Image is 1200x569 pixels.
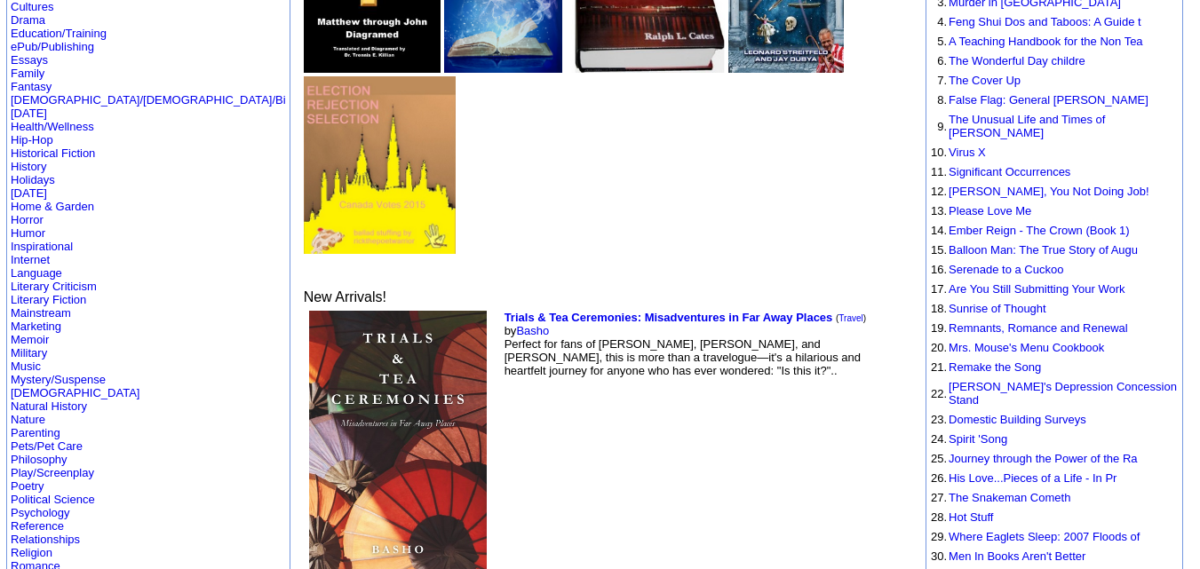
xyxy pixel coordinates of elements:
font: 25. [931,452,947,465]
a: Basho [516,324,549,337]
a: Remnants, Romance and Renewal [949,321,1128,335]
a: False Flag: General [PERSON_NAME] [949,93,1148,107]
a: The Cover Up [949,74,1021,87]
img: shim.gif [931,319,932,320]
img: shim.gif [931,358,932,359]
img: shim.gif [931,260,932,261]
font: 6. [937,54,947,67]
font: 24. [931,432,947,446]
a: Health/Wellness [11,120,94,133]
a: Feng Shui Dos and Taboos: A Guide t [949,15,1141,28]
img: shim.gif [931,527,932,528]
a: Language [11,266,62,280]
img: shim.gif [931,32,932,33]
font: 26. [931,471,947,485]
a: Literary Fiction [11,293,86,306]
a: Historical Fiction [11,146,95,160]
img: shim.gif [931,338,932,339]
a: Where Eaglets Sleep: 2007 Floods of [949,530,1140,543]
a: Are You Still Submitting Your Work [949,282,1125,296]
a: ePub/Publishing [11,40,94,53]
a: Mystery/Suspense [11,373,106,386]
a: Memoir [11,333,49,346]
font: 5. [937,35,947,48]
a: Journey through the Power of the Ra [949,452,1137,465]
a: Significant Occurrences [949,165,1070,178]
a: Black October (hard cover) [566,60,724,75]
a: Nature [11,413,45,426]
font: 18. [931,302,947,315]
a: Psychology [11,506,69,519]
font: 15. [931,243,947,257]
img: shim.gif [931,547,932,548]
a: The Snakeman Cometh [949,491,1070,504]
a: Men In Books Aren't Better [949,549,1085,563]
img: shim.gif [931,202,932,202]
a: Virus X [949,146,986,159]
font: 27. [931,491,947,504]
font: 12. [931,185,947,198]
a: His Love...Pieces of a Life - In Pr [949,471,1117,485]
a: Spirit 'Song [949,432,1007,446]
a: Reference [11,519,64,533]
a: Mainstream [11,306,71,320]
a: Election Rejection Selection [304,241,457,257]
a: Marketing [11,320,61,333]
a: The Unusual Life and Times of [PERSON_NAME] [949,113,1105,139]
font: New Arrivals! [304,289,386,304]
img: shim.gif [931,241,932,241]
font: 28. [931,510,947,524]
a: History [11,160,46,173]
a: Holidays [11,173,55,186]
a: Play/Screenplay [11,466,94,479]
a: Music [11,360,41,373]
img: shim.gif [931,469,932,470]
a: Home & Garden [11,200,94,213]
a: Please Love Me [949,204,1031,217]
img: shim.gif [931,12,932,13]
a: Hot Stuff [949,510,993,524]
img: shim.gif [931,430,932,431]
a: Philosophy [11,453,68,466]
img: shim.gif [931,91,932,91]
font: 16. [931,263,947,276]
a: Trials & Tea Ceremonies: Misadventures in Far Away Places [505,311,833,324]
a: Mrs. Mouse's Menu Cookbook [949,341,1104,354]
a: Fantasy [11,80,52,93]
a: Internet [11,253,50,266]
a: Travel [838,313,862,323]
font: 13. [931,204,947,217]
img: shim.gif [931,143,932,144]
font: 20. [931,341,947,354]
font: 10. [931,146,947,159]
font: 29. [931,530,947,543]
a: The Arcane Arcade [728,60,844,75]
a: My New Hampshire Journal [444,60,562,75]
font: 17. [931,282,947,296]
img: 78463.jpg [304,76,457,254]
a: The Wonderful Day childre [949,54,1085,67]
font: 30. [931,549,947,563]
a: Humor [11,226,45,240]
img: shim.gif [931,508,932,509]
a: Literary Criticism [11,280,97,293]
img: shim.gif [931,280,932,281]
a: Inspirational [11,240,73,253]
img: shim.gif [931,566,932,567]
a: Remake the Song [949,360,1041,374]
font: 21. [931,360,947,374]
img: shim.gif [931,488,932,489]
img: shim.gif [931,110,932,111]
a: [DEMOGRAPHIC_DATA]/[DEMOGRAPHIC_DATA]/Bi [11,93,286,107]
a: Family [11,67,44,80]
a: Balloon Man: The True Story of Augu [949,243,1138,257]
a: Domestic Building Surveys [949,413,1086,426]
font: 7. [937,74,947,87]
a: Natural History [11,399,87,413]
a: [DEMOGRAPHIC_DATA] [11,386,139,399]
a: Military [11,346,47,360]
